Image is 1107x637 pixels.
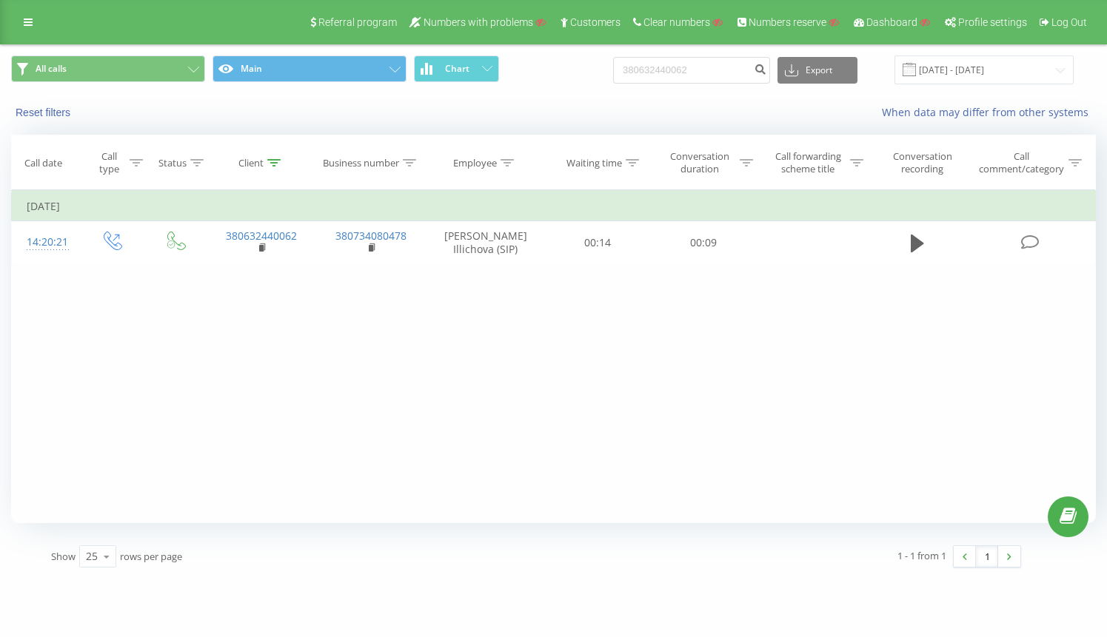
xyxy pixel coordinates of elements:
div: Conversation recording [880,150,964,175]
span: All calls [36,63,67,75]
td: 00:09 [651,221,757,264]
td: 00:14 [545,221,651,264]
span: rows per page [120,550,182,563]
td: [DATE] [12,192,1096,221]
div: Call date [24,157,62,169]
button: Export [777,57,857,84]
div: Client [238,157,264,169]
div: Call comment/category [978,150,1065,175]
a: 380632440062 [226,229,297,243]
div: Business number [323,157,399,169]
span: Log Out [1051,16,1087,28]
input: Search by number [613,57,770,84]
span: Show [51,550,76,563]
div: 14:20:21 [27,228,64,257]
a: When data may differ from other systems [882,105,1096,119]
button: All calls [11,55,205,82]
a: 1 [976,546,998,567]
span: Profile settings [958,16,1027,28]
span: Clear numbers [643,16,710,28]
div: Call type [93,150,127,175]
button: Chart [414,55,499,82]
div: Conversation duration [664,150,736,175]
div: Status [158,157,187,169]
span: Dashboard [866,16,917,28]
div: Call forwarding scheme title [770,150,846,175]
button: Main [213,55,407,82]
button: Reset filters [11,106,78,119]
div: Waiting time [566,157,622,169]
span: Numbers with problems [424,16,533,28]
div: Employee [453,157,497,169]
span: Numbers reserve [749,16,826,28]
span: Chart [445,64,469,74]
td: [PERSON_NAME] Illichova (SIP) [427,221,545,264]
div: 1 - 1 from 1 [897,548,946,563]
div: 25 [86,549,98,564]
span: Customers [570,16,621,28]
span: Referral program [318,16,397,28]
a: 380734080478 [335,229,407,243]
